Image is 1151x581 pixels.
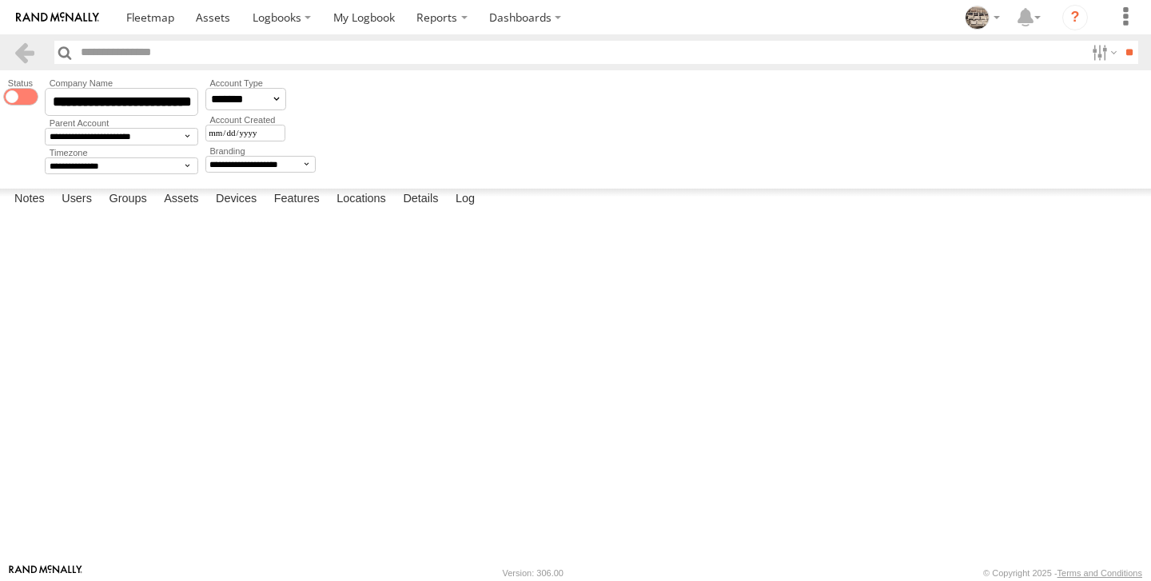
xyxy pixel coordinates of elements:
[983,568,1142,578] div: © Copyright 2025 -
[13,41,36,64] a: Back to previous Page
[959,6,1006,30] div: Vlad h
[1062,5,1088,30] i: ?
[205,146,316,156] label: Branding
[329,189,394,211] label: Locations
[54,189,100,211] label: Users
[6,189,53,211] label: Notes
[205,78,286,88] label: Account Type
[208,189,265,211] label: Devices
[395,189,446,211] label: Details
[3,78,38,88] label: Status
[45,118,198,128] label: Parent Account
[503,568,564,578] div: Version: 306.00
[45,148,198,157] label: Timezone
[205,115,285,125] label: Account Created
[266,189,328,211] label: Features
[101,189,154,211] label: Groups
[45,78,198,88] label: Company Name
[9,565,82,581] a: Visit our Website
[1085,41,1120,64] label: Search Filter Options
[1057,568,1142,578] a: Terms and Conditions
[16,12,99,23] img: rand-logo.svg
[156,189,206,211] label: Assets
[448,189,483,211] label: Log
[3,88,38,105] span: Enable/Disable Status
